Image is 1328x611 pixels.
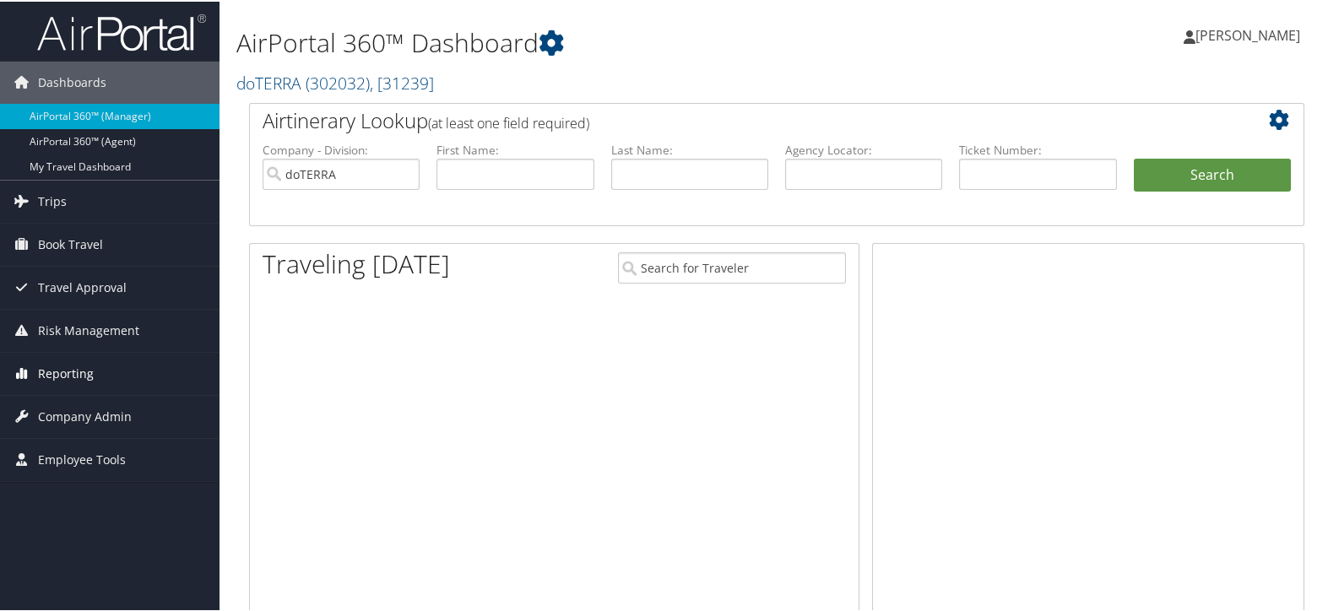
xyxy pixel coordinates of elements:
span: Book Travel [38,222,103,264]
span: Reporting [38,351,94,393]
span: [PERSON_NAME] [1195,24,1300,43]
span: Risk Management [38,308,139,350]
label: Ticket Number: [959,140,1116,157]
span: Trips [38,179,67,221]
span: , [ 31239 ] [370,70,434,93]
h1: Traveling [DATE] [263,245,450,280]
input: Search for Traveler [618,251,846,282]
span: Company Admin [38,394,132,436]
span: Dashboards [38,60,106,102]
h1: AirPortal 360™ Dashboard [236,24,957,59]
a: [PERSON_NAME] [1184,8,1317,59]
label: Agency Locator: [785,140,942,157]
span: Travel Approval [38,265,127,307]
span: (at least one field required) [428,112,589,131]
button: Search [1134,157,1291,191]
label: Company - Division: [263,140,420,157]
span: Employee Tools [38,437,126,479]
img: airportal-logo.png [37,11,206,51]
h2: Airtinerary Lookup [263,105,1203,133]
a: doTERRA [236,70,434,93]
span: ( 302032 ) [306,70,370,93]
label: First Name: [436,140,594,157]
label: Last Name: [611,140,768,157]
